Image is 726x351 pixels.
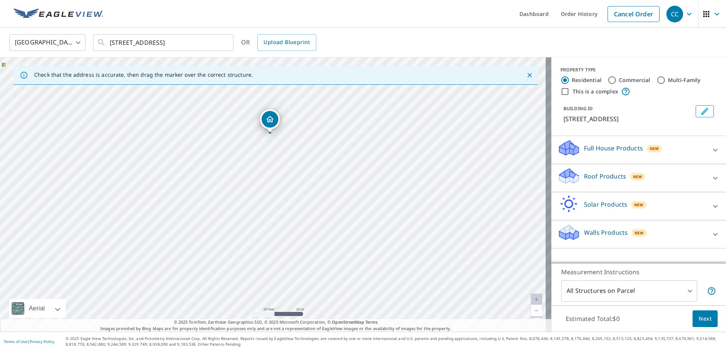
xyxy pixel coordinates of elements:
[557,195,720,217] div: Solar ProductsNew
[14,8,103,20] img: EV Logo
[572,76,601,84] label: Residential
[4,339,54,344] p: |
[634,230,644,236] span: New
[563,105,593,112] p: BUILDING ID
[666,6,683,22] div: CC
[241,34,316,51] div: OR
[584,172,626,181] p: Roof Products
[264,38,310,47] span: Upload Blueprint
[531,305,542,316] a: Current Level 20, Zoom Out
[563,114,693,123] p: [STREET_ADDRESS]
[66,336,722,347] p: © 2025 Eagle View Technologies, Inc. and Pictometry International Corp. All Rights Reserved. Repo...
[257,34,316,51] a: Upload Blueprint
[634,202,644,208] span: New
[110,32,218,53] input: Search by address or latitude-longitude
[260,109,280,133] div: Dropped pin, building 1, Residential property, 30828 Water Lily Dr Brooksville, FL 34602
[9,299,66,318] div: Aerial
[699,314,712,324] span: Next
[584,144,643,153] p: Full House Products
[27,299,47,318] div: Aerial
[560,310,626,327] p: Estimated Total: $0
[668,76,701,84] label: Multi-Family
[561,267,716,277] p: Measurement Instructions
[4,339,27,344] a: Terms of Use
[174,319,378,326] span: © 2025 TomTom, Earthstar Geographics SIO, © 2025 Microsoft Corporation, ©
[561,280,697,302] div: All Structures on Parcel
[525,70,535,80] button: Close
[619,76,650,84] label: Commercial
[365,319,378,325] a: Terms
[608,6,660,22] a: Cancel Order
[557,167,720,189] div: Roof ProductsNew
[531,294,542,305] a: Current Level 20, Zoom In Disabled
[9,32,85,53] div: [GEOGRAPHIC_DATA]
[584,228,628,237] p: Walls Products
[693,310,718,327] button: Next
[560,66,717,73] div: PROPERTY TYPE
[650,145,659,152] span: New
[707,286,716,296] span: Your report will include each building or structure inside the parcel boundary. In some cases, du...
[633,174,642,180] span: New
[557,223,720,245] div: Walls ProductsNew
[30,339,54,344] a: Privacy Policy
[584,200,627,209] p: Solar Products
[696,105,714,117] button: Edit building 1
[332,319,364,325] a: OpenStreetMap
[557,139,720,161] div: Full House ProductsNew
[573,88,618,95] label: This is a complex
[34,71,253,78] p: Check that the address is accurate, then drag the marker over the correct structure.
